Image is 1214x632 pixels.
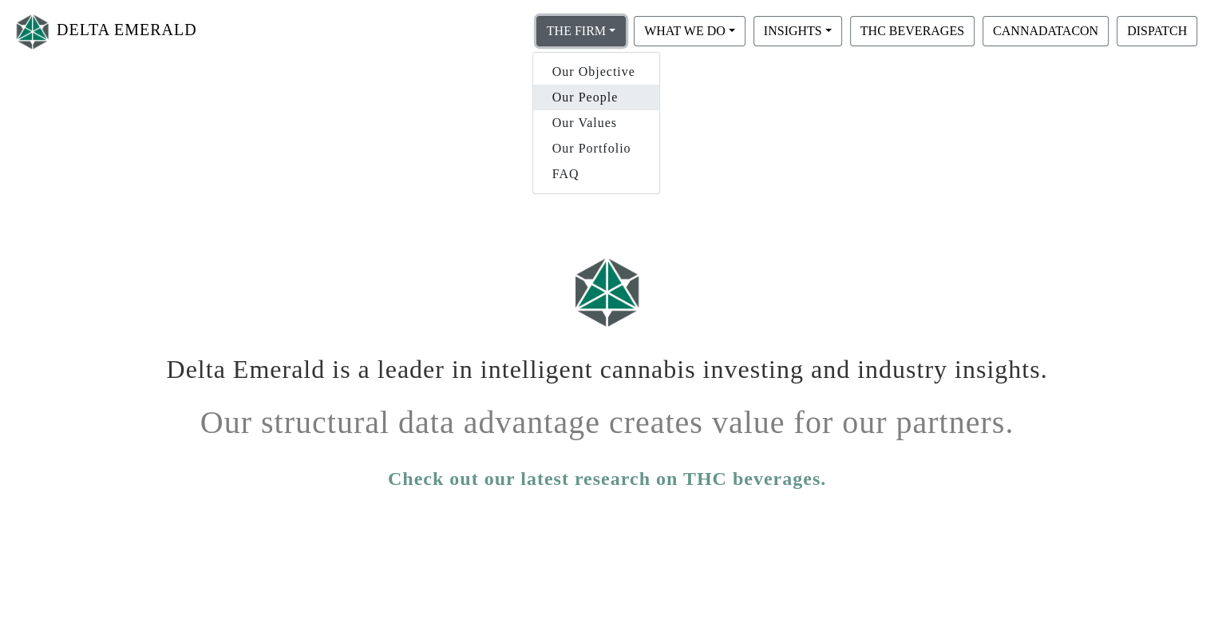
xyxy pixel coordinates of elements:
a: DISPATCH [1113,23,1201,37]
a: Our Objective [533,59,659,85]
a: Our Portfolio [533,136,659,161]
a: FAQ [533,161,659,187]
h1: Our structural data advantage creates value for our partners. [164,392,1050,442]
img: Logo [13,10,53,53]
div: THE FIRM [532,52,660,194]
button: DISPATCH [1117,16,1197,46]
a: DELTA EMERALD [13,6,197,57]
button: THE FIRM [536,16,626,46]
a: CANNADATACON [979,23,1113,37]
img: Logo [567,250,647,334]
h1: Delta Emerald is a leader in intelligent cannabis investing and industry insights. [164,342,1050,384]
button: WHAT WE DO [634,16,745,46]
button: THC BEVERAGES [850,16,975,46]
button: INSIGHTS [753,16,842,46]
a: THC BEVERAGES [846,23,979,37]
a: Our People [533,85,659,110]
button: CANNADATACON [983,16,1109,46]
a: Our Values [533,110,659,136]
a: Check out our latest research on THC beverages. [388,464,826,493]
